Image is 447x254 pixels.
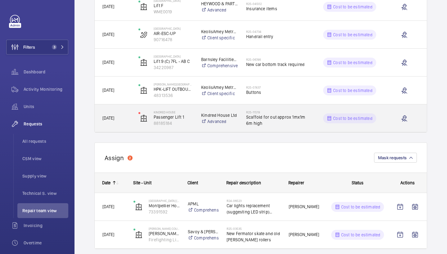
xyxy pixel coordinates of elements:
p: Lift 9 (C) 7FL - AB C [154,58,193,64]
p: AIR-ESC-UP [154,30,193,37]
img: elevator.svg [140,3,147,11]
span: [DATE] [102,88,114,93]
p: Cost to be estimated [333,32,372,38]
p: [GEOGRAPHIC_DATA] [154,27,193,30]
span: Repair description [226,180,261,185]
span: CSM view [22,155,68,162]
p: WME0019 [154,9,193,15]
p: Cost to be estimated [341,204,381,210]
div: Press SPACE to select this row. [95,193,427,221]
p: 73391592 [149,209,180,215]
p: Kindred House Ltd [201,112,238,118]
img: elevator.svg [140,87,147,94]
p: Savoy & [PERSON_NAME] Court [188,229,219,235]
span: New car bottom track required [246,61,310,68]
p: Lift F [154,2,193,9]
p: [PERSON_NAME] Court Lift 2 [149,230,180,237]
span: Requests [24,121,68,127]
p: Cost to be estimated [341,232,381,238]
h2: R25-07437 [246,85,310,89]
span: Supply view [22,173,68,179]
span: Scaffold for out approx 1mx1m 6m high [246,114,310,126]
a: Advanced [201,7,238,13]
span: [DATE] [102,116,114,120]
p: 88185184 [154,120,193,126]
p: Cost to be estimated [333,115,372,121]
span: [DATE] [102,4,114,9]
span: New Fermator skate and old [PERSON_NAME] rollers [227,230,281,243]
span: Invoicing [24,222,68,229]
p: KeolisAmey Metrolink [201,28,238,35]
p: Cost to be estimated [333,4,372,10]
img: elevator.svg [135,231,142,239]
p: Cost to be estimated [333,87,372,94]
p: [PERSON_NAME] Court [149,227,180,230]
span: Units [24,103,68,110]
span: Insurance items [246,6,310,12]
span: Actions [400,180,415,185]
span: [DATE] [102,204,114,209]
p: HPK-LIFT OUTBOUND [154,86,193,92]
span: Car lights replacement (suggesting LED strip) 4200mm minimum needed [227,203,281,215]
a: Comprehensive [188,235,219,241]
span: Mask requests [378,155,407,160]
span: Repair team view [22,208,68,214]
span: Overtime [24,240,68,246]
button: Filters3 [6,40,68,55]
span: Filters [23,44,35,50]
p: Cost to be estimated [333,59,372,66]
span: All requests [22,138,68,144]
span: Site - Unit [133,180,151,185]
p: Firefighting Lift - 91269204 [149,237,180,243]
div: 2 [128,155,133,160]
span: Dashboard [24,69,68,75]
p: [GEOGRAPHIC_DATA] [154,55,193,58]
span: Activity Monitoring [24,86,68,92]
h2: R24-06523 [227,199,281,203]
h2: R25-04502 [246,2,310,6]
h2: R25-03535 [227,227,281,230]
a: Comprehensive [201,63,238,69]
span: [DATE] [102,60,114,65]
p: Barnsley Facilities Services- [GEOGRAPHIC_DATA] [201,56,238,63]
p: Kindred House [154,110,193,114]
a: Advanced [201,118,238,125]
span: Handrail entry [246,33,310,40]
p: KeolisAmey Metrolink [201,84,238,90]
h2: R25-11519 [246,110,310,114]
img: elevator.svg [140,59,147,66]
h2: Assign [105,154,124,162]
img: elevator.svg [135,203,142,211]
p: [GEOGRAPHIC_DATA] [STREET_ADDRESS] [149,199,180,203]
h2: R25-06746 [246,58,310,61]
h2: R25-04734 [246,30,310,33]
span: [DATE] [102,232,114,237]
p: 90716478 [154,37,193,43]
p: Montpellier House passenger [149,203,180,209]
button: Mask requests [374,153,417,163]
span: Technical S. view [22,190,68,196]
img: elevator.svg [140,115,147,122]
span: Client [187,180,198,185]
p: 48313536 [154,92,193,99]
span: [PERSON_NAME] [289,231,319,238]
div: Date [102,180,111,185]
span: Buttons [246,89,310,95]
p: 34220987 [154,64,193,71]
p: APML [188,201,219,207]
p: [PERSON_NAME][GEOGRAPHIC_DATA] [154,82,193,86]
a: Client specific [201,35,238,41]
p: Passenger Lift 1 [154,114,193,120]
a: Comprehensive [188,207,219,213]
p: HEYWOOD & PARTNERS [201,1,238,7]
span: 3 [52,45,57,50]
span: [PERSON_NAME] [289,203,319,210]
span: Status [352,180,363,185]
a: Client specific [201,90,238,97]
span: Repairer [288,180,304,185]
img: escalator.svg [140,31,147,38]
span: [DATE] [102,32,114,37]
